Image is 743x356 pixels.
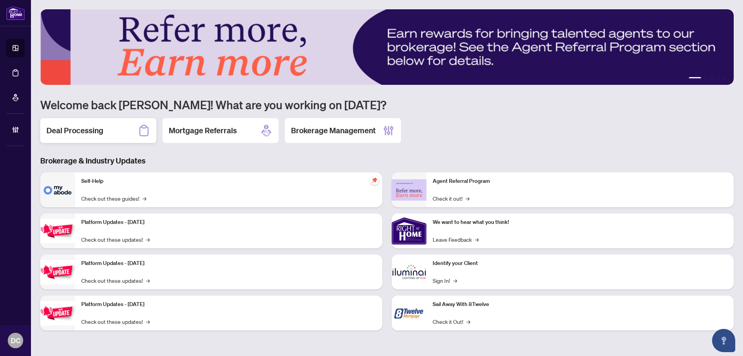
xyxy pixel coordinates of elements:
p: Platform Updates - [DATE] [81,218,376,227]
img: Agent Referral Program [392,179,426,201]
img: Platform Updates - July 21, 2025 [40,219,75,243]
img: We want to hear what you think! [392,213,426,248]
button: 4 [717,77,720,80]
img: logo [6,6,25,20]
img: Slide 0 [40,9,734,85]
a: Check it out!→ [433,194,469,203]
h2: Deal Processing [46,125,103,136]
button: Open asap [712,329,735,352]
p: Identify your Client [433,259,728,268]
p: Agent Referral Program [433,177,728,186]
p: Platform Updates - [DATE] [81,259,376,268]
h2: Mortgage Referrals [169,125,237,136]
p: Self-Help [81,177,376,186]
button: 3 [710,77,714,80]
span: → [475,235,479,244]
a: Check it Out!→ [433,317,470,326]
img: Identify your Client [392,255,426,289]
span: pushpin [370,175,379,185]
p: Sail Away With 8Twelve [433,300,728,309]
h3: Brokerage & Industry Updates [40,155,734,166]
a: Leave Feedback→ [433,235,479,244]
a: Check out these updates!→ [81,317,150,326]
a: Sign In!→ [433,276,457,285]
span: → [146,317,150,326]
a: Check out these updates!→ [81,235,150,244]
span: → [466,317,470,326]
a: Check out these guides!→ [81,194,146,203]
span: → [453,276,457,285]
button: 5 [723,77,726,80]
img: Self-Help [40,172,75,207]
span: → [142,194,146,203]
p: We want to hear what you think! [433,218,728,227]
button: 1 [689,77,701,80]
a: Check out these updates!→ [81,276,150,285]
img: Platform Updates - June 23, 2025 [40,301,75,325]
p: Platform Updates - [DATE] [81,300,376,309]
span: → [466,194,469,203]
h2: Brokerage Management [291,125,376,136]
img: Sail Away With 8Twelve [392,296,426,330]
span: → [146,276,150,285]
span: → [146,235,150,244]
img: Platform Updates - July 8, 2025 [40,260,75,284]
button: 2 [704,77,707,80]
h1: Welcome back [PERSON_NAME]! What are you working on [DATE]? [40,97,734,112]
span: DC [11,335,21,346]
